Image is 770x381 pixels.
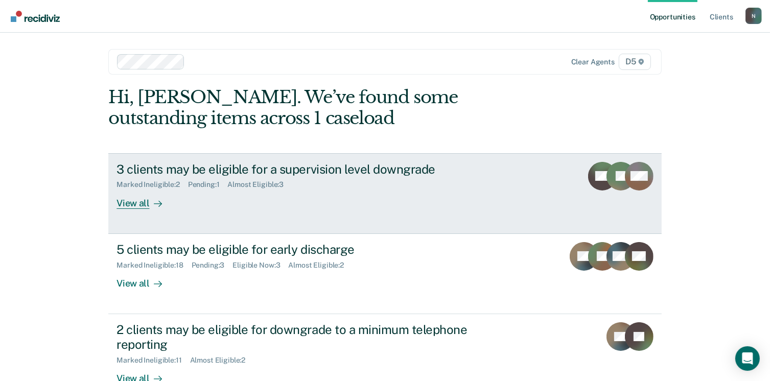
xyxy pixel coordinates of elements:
div: View all [116,189,174,209]
div: Almost Eligible : 3 [228,180,292,189]
div: N [745,8,762,24]
div: 3 clients may be eligible for a supervision level downgrade [116,162,475,177]
div: Marked Ineligible : 18 [116,261,191,270]
div: Clear agents [571,58,615,66]
div: Open Intercom Messenger [735,346,760,371]
div: Marked Ineligible : 2 [116,180,188,189]
div: Eligible Now : 3 [232,261,288,270]
img: Recidiviz [11,11,60,22]
div: Pending : 3 [192,261,233,270]
div: Almost Eligible : 2 [288,261,352,270]
a: 3 clients may be eligible for a supervision level downgradeMarked Ineligible:2Pending:1Almost Eli... [108,153,661,234]
div: Marked Ineligible : 11 [116,356,190,365]
div: Pending : 1 [188,180,228,189]
div: View all [116,269,174,289]
div: Almost Eligible : 2 [190,356,254,365]
div: 5 clients may be eligible for early discharge [116,242,475,257]
div: 2 clients may be eligible for downgrade to a minimum telephone reporting [116,322,475,352]
button: Profile dropdown button [745,8,762,24]
div: Hi, [PERSON_NAME]. We’ve found some outstanding items across 1 caseload [108,87,551,129]
a: 5 clients may be eligible for early dischargeMarked Ineligible:18Pending:3Eligible Now:3Almost El... [108,234,661,314]
span: D5 [619,54,651,70]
